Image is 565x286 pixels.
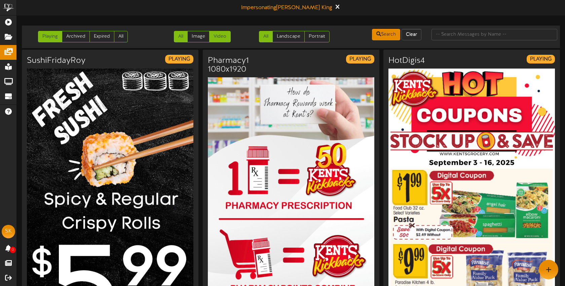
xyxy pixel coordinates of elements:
[530,56,552,62] strong: PLAYING
[349,56,371,62] strong: PLAYING
[209,31,231,42] a: Video
[388,56,425,65] h3: HotDigis4
[431,29,557,40] input: -- Search Messages by Name --
[10,247,16,253] span: 0
[402,29,421,40] button: Clear
[272,31,305,42] a: Landscape
[372,29,400,40] button: Search
[168,56,190,62] strong: PLAYING
[187,31,210,42] a: Image
[304,31,330,42] a: Portrait
[38,31,62,42] a: Playing
[89,31,114,42] a: Expired
[27,56,85,65] h3: SushiFridayRoy
[208,56,286,74] h3: Pharmacy1 1080x1920
[2,225,15,238] div: SK
[62,31,90,42] a: Archived
[259,31,273,42] a: All
[114,31,128,42] a: All
[174,31,188,42] a: All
